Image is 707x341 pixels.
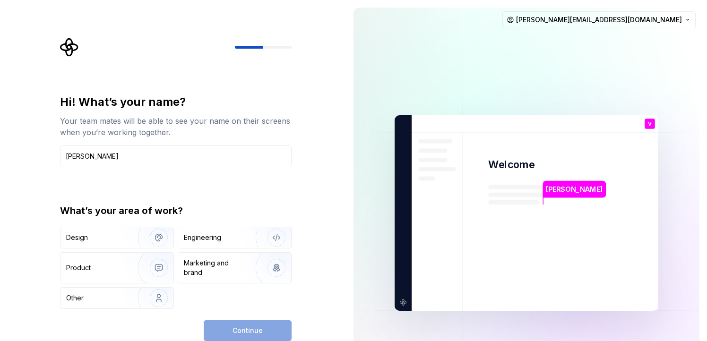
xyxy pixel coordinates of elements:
[516,15,682,25] span: [PERSON_NAME][EMAIL_ADDRESS][DOMAIN_NAME]
[546,184,603,195] p: [PERSON_NAME]
[502,11,696,28] button: [PERSON_NAME][EMAIL_ADDRESS][DOMAIN_NAME]
[60,145,292,166] input: Han Solo
[66,263,91,273] div: Product
[488,158,535,171] p: Welcome
[184,258,248,277] div: Marketing and brand
[60,204,292,217] div: What’s your area of work?
[60,115,292,138] div: Your team mates will be able to see your name on their screens when you’re working together.
[66,233,88,242] div: Design
[184,233,221,242] div: Engineering
[648,121,652,127] p: V
[60,38,79,57] svg: Supernova Logo
[60,94,292,110] div: Hi! What’s your name?
[66,293,84,303] div: Other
